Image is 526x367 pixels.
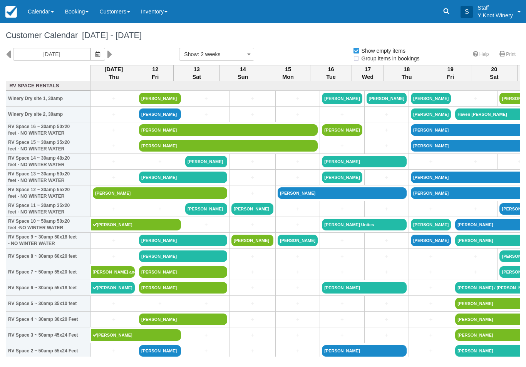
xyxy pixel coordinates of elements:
[477,12,513,19] p: Y Knot Winery
[93,126,135,134] a: +
[6,296,91,312] th: RV Space 5 ~ 30amp 35x10 feet
[6,312,91,327] th: RV Space 4 ~ 30amp 30x20 Feet
[6,343,91,359] th: RV Space 2 ~ 50amp 55x24 Feet
[322,331,362,339] a: +
[278,235,318,246] a: [PERSON_NAME]
[322,124,362,136] a: [PERSON_NAME]
[139,300,181,308] a: +
[93,252,135,260] a: +
[231,203,273,215] a: [PERSON_NAME]
[411,315,451,324] a: +
[179,48,254,61] button: Show: 2 weeks
[185,221,227,229] a: +
[231,235,273,246] a: [PERSON_NAME]
[185,300,227,308] a: +
[322,300,362,308] a: +
[6,91,91,107] th: Winery Dry site 1, 30amp
[322,282,407,294] a: [PERSON_NAME]
[266,65,310,81] th: 15 Mon
[367,126,407,134] a: +
[322,345,407,357] a: [PERSON_NAME]
[455,158,495,166] a: +
[174,65,220,81] th: 13 Sat
[185,331,227,339] a: +
[6,217,91,233] th: RV Space 10 ~ 50amp 50x20 feet -NO WINTER WATER
[231,221,273,229] a: +
[185,95,227,103] a: +
[278,252,318,260] a: +
[139,205,181,213] a: +
[411,331,451,339] a: +
[6,233,91,249] th: RV Space 9 ~ 30amp 50x18 feet - NO WINTER WATER
[139,158,181,166] a: +
[139,172,227,183] a: [PERSON_NAME]
[185,347,227,355] a: +
[78,30,142,40] span: [DATE] - [DATE]
[278,173,318,182] a: +
[353,55,426,61] span: Group items in bookings
[411,158,451,166] a: +
[477,4,513,12] p: Staff
[6,170,91,185] th: RV Space 13 ~ 30amp 50x20 feet - NO WINTER WATER
[322,156,407,167] a: [PERSON_NAME]
[139,345,181,357] a: [PERSON_NAME]
[411,268,451,276] a: +
[93,173,135,182] a: +
[310,65,352,81] th: 16 Tue
[353,48,412,53] span: Show empty items
[367,93,407,104] a: [PERSON_NAME]
[278,284,318,292] a: +
[184,51,198,57] span: Show
[185,110,227,118] a: +
[322,315,362,324] a: +
[6,107,91,122] th: Winery Dry site 2, 30amp
[93,95,135,103] a: +
[231,158,273,166] a: +
[411,235,451,246] a: [PERSON_NAME]
[93,300,135,308] a: +
[278,315,318,324] a: +
[367,205,407,213] a: +
[352,65,384,81] th: 17 Wed
[93,158,135,166] a: +
[411,219,451,230] a: [PERSON_NAME]
[322,93,362,104] a: [PERSON_NAME]
[6,201,91,217] th: RV Space 11 ~ 30amp 35x20 feet - NO WINTER WATER
[231,347,273,355] a: +
[231,189,273,197] a: +
[278,331,318,339] a: +
[231,315,273,324] a: +
[461,6,473,18] div: S
[139,314,227,325] a: [PERSON_NAME]
[455,252,495,260] a: +
[198,51,220,57] span: : 2 weeks
[139,140,318,152] a: [PERSON_NAME]
[93,205,135,213] a: +
[231,284,273,292] a: +
[93,187,227,199] a: [PERSON_NAME]
[411,252,451,260] a: +
[367,252,407,260] a: +
[6,327,91,343] th: RV Space 3 ~ 50amp 45x24 Feet
[231,268,273,276] a: +
[353,53,425,64] label: Group items in bookings
[411,300,451,308] a: +
[91,329,181,341] a: [PERSON_NAME]
[322,142,362,150] a: +
[411,108,451,120] a: [PERSON_NAME]
[231,95,273,103] a: +
[231,252,273,260] a: +
[93,347,135,355] a: +
[91,219,181,230] a: [PERSON_NAME]
[278,268,318,276] a: +
[322,172,362,183] a: [PERSON_NAME]
[367,237,407,245] a: +
[322,237,362,245] a: +
[278,158,318,166] a: +
[367,300,407,308] a: +
[278,205,318,213] a: +
[91,266,135,278] a: [PERSON_NAME] and [PERSON_NAME]
[278,187,407,199] a: [PERSON_NAME]
[93,237,135,245] a: +
[220,65,266,81] th: 14 Sun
